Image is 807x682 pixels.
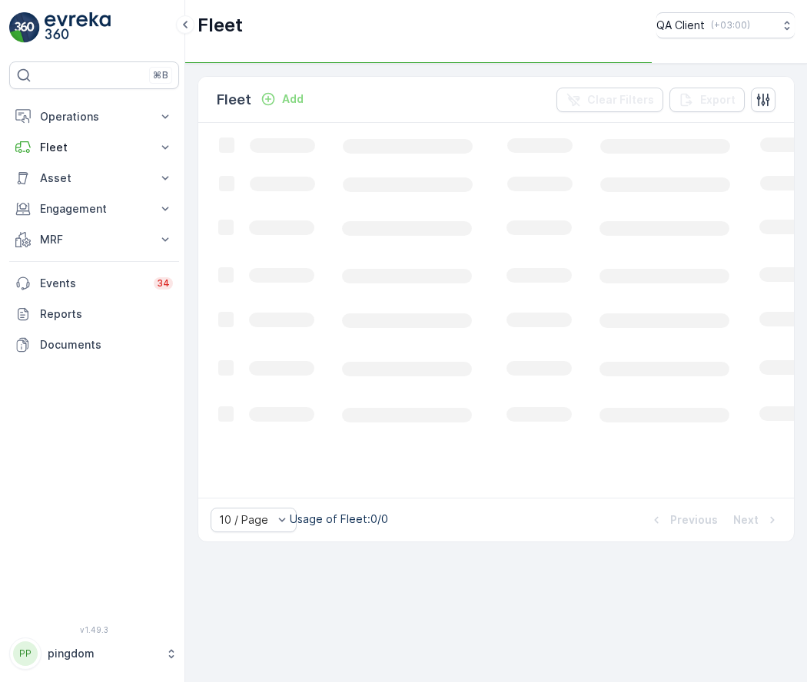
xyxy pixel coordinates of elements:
[40,276,144,291] p: Events
[732,511,782,529] button: Next
[254,90,310,108] button: Add
[669,88,745,112] button: Export
[9,194,179,224] button: Engagement
[153,69,168,81] p: ⌘B
[700,92,736,108] p: Export
[290,511,388,527] p: Usage of Fleet : 0/0
[556,88,663,112] button: Clear Filters
[9,224,179,255] button: MRF
[9,268,179,299] a: Events34
[647,511,719,529] button: Previous
[9,299,179,329] a: Reports
[40,140,148,155] p: Fleet
[40,170,148,186] p: Asset
[9,101,179,132] button: Operations
[45,12,111,43] img: logo_light-DOdMpM7g.png
[40,337,173,353] p: Documents
[711,19,750,31] p: ( +03:00 )
[40,201,148,217] p: Engagement
[217,89,251,111] p: Fleet
[198,13,243,38] p: Fleet
[9,625,179,634] span: v 1.49.3
[9,132,179,163] button: Fleet
[9,12,40,43] img: logo
[9,637,179,670] button: PPpingdom
[656,18,705,33] p: QA Client
[9,329,179,360] a: Documents
[40,306,173,322] p: Reports
[40,109,148,124] p: Operations
[282,91,304,107] p: Add
[40,232,148,247] p: MRF
[587,92,654,108] p: Clear Filters
[157,277,170,290] p: 34
[656,12,795,38] button: QA Client(+03:00)
[13,641,38,666] div: PP
[733,512,759,528] p: Next
[48,646,158,661] p: pingdom
[9,163,179,194] button: Asset
[670,512,718,528] p: Previous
